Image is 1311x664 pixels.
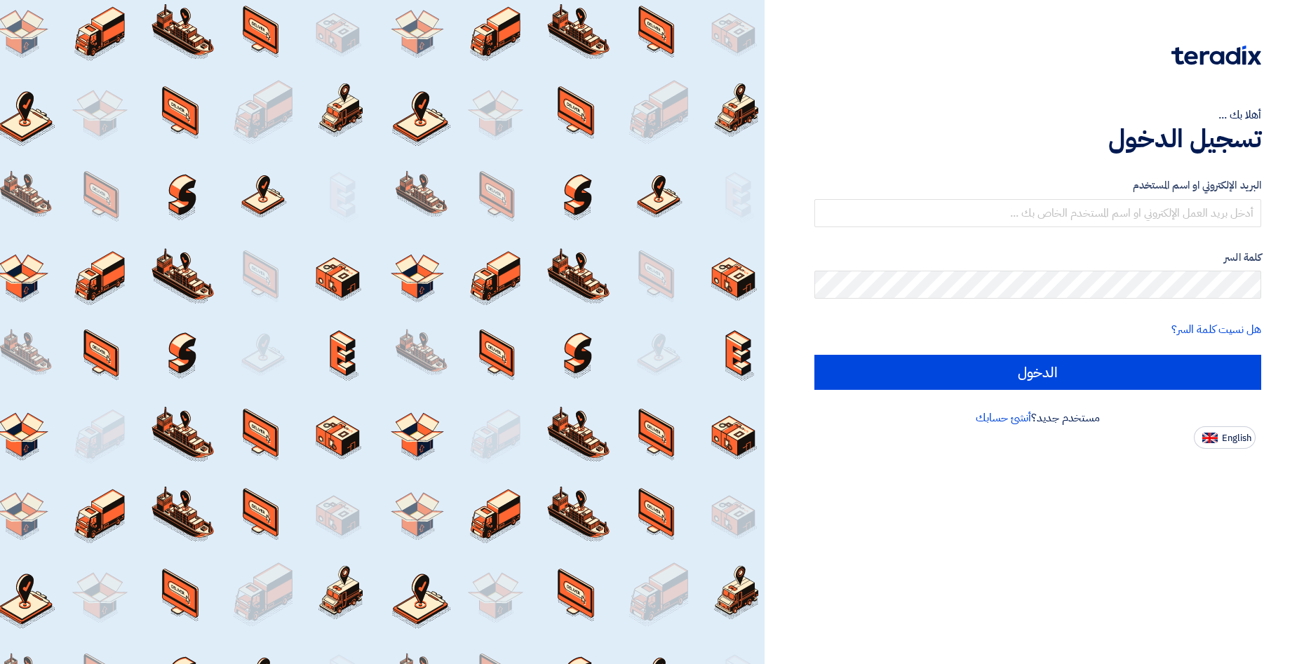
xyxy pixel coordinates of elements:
div: مستخدم جديد؟ [814,409,1261,426]
img: Teradix logo [1171,46,1261,65]
label: كلمة السر [814,250,1261,266]
button: English [1194,426,1256,449]
input: أدخل بريد العمل الإلكتروني او اسم المستخدم الخاص بك ... [814,199,1261,227]
span: English [1222,433,1251,443]
img: en-US.png [1202,433,1218,443]
h1: تسجيل الدخول [814,123,1261,154]
label: البريد الإلكتروني او اسم المستخدم [814,177,1261,194]
a: أنشئ حسابك [976,409,1031,426]
input: الدخول [814,355,1261,390]
a: هل نسيت كلمة السر؟ [1171,321,1261,338]
div: أهلا بك ... [814,107,1261,123]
